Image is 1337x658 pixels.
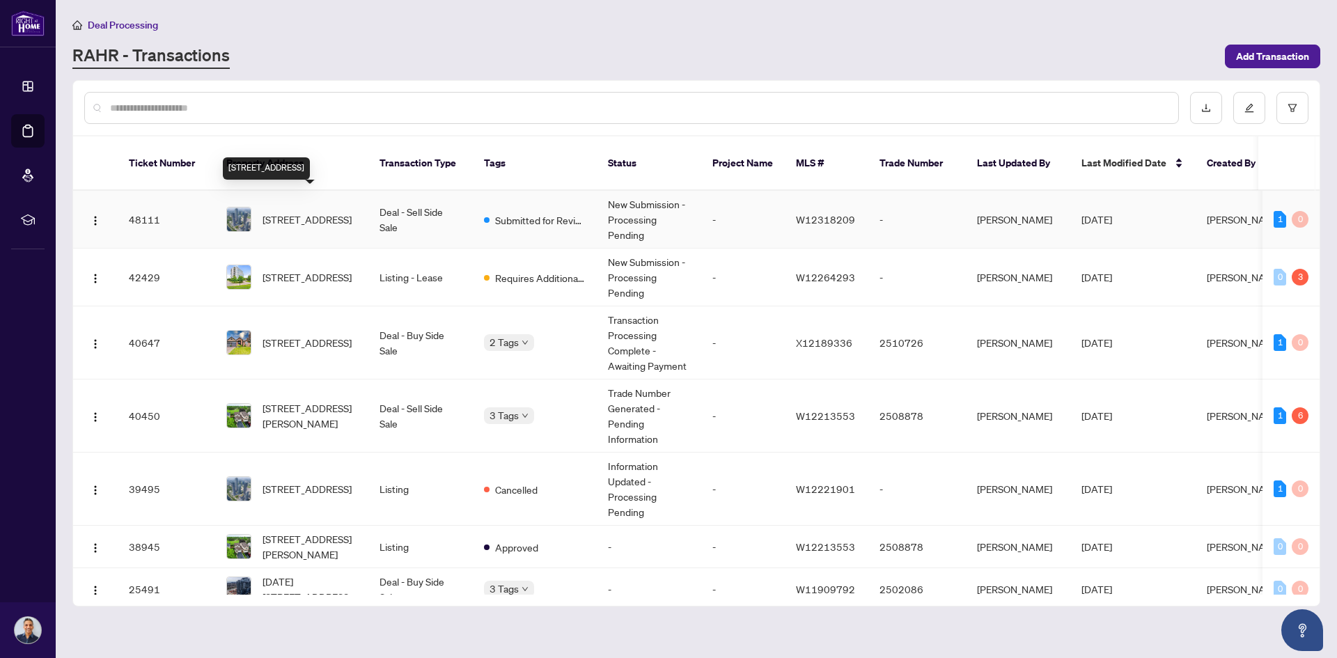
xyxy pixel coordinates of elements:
[495,270,586,285] span: Requires Additional Docs
[701,453,785,526] td: -
[597,568,701,611] td: -
[597,526,701,568] td: -
[490,334,519,350] span: 2 Tags
[495,482,538,497] span: Cancelled
[118,568,215,611] td: 25491
[84,578,107,600] button: Logo
[1081,540,1112,553] span: [DATE]
[215,136,368,191] th: Property Address
[701,191,785,249] td: -
[90,215,101,226] img: Logo
[966,249,1070,306] td: [PERSON_NAME]
[227,535,251,558] img: thumbnail-img
[1207,213,1282,226] span: [PERSON_NAME]
[1233,92,1265,124] button: edit
[522,339,529,346] span: down
[701,568,785,611] td: -
[966,306,1070,379] td: [PERSON_NAME]
[263,400,357,431] span: [STREET_ADDRESS][PERSON_NAME]
[597,136,701,191] th: Status
[1081,155,1166,171] span: Last Modified Date
[227,577,251,601] img: thumbnail-img
[368,191,473,249] td: Deal - Sell Side Sale
[90,542,101,554] img: Logo
[1274,211,1286,228] div: 1
[227,477,251,501] img: thumbnail-img
[1274,334,1286,351] div: 1
[368,568,473,611] td: Deal - Buy Side Sale
[701,526,785,568] td: -
[90,485,101,496] img: Logo
[118,453,215,526] td: 39495
[1081,336,1112,349] span: [DATE]
[785,136,868,191] th: MLS #
[11,10,45,36] img: logo
[227,404,251,428] img: thumbnail-img
[1196,136,1279,191] th: Created By
[1081,409,1112,422] span: [DATE]
[597,191,701,249] td: New Submission - Processing Pending
[84,535,107,558] button: Logo
[118,306,215,379] td: 40647
[868,453,966,526] td: -
[368,249,473,306] td: Listing - Lease
[796,409,855,422] span: W12213553
[1292,480,1308,497] div: 0
[15,617,41,643] img: Profile Icon
[868,136,966,191] th: Trade Number
[90,338,101,350] img: Logo
[1292,538,1308,555] div: 0
[1207,409,1282,422] span: [PERSON_NAME]
[263,531,357,562] span: [STREET_ADDRESS][PERSON_NAME]
[597,379,701,453] td: Trade Number Generated - Pending Information
[966,526,1070,568] td: [PERSON_NAME]
[84,405,107,427] button: Logo
[90,585,101,596] img: Logo
[84,266,107,288] button: Logo
[1207,583,1282,595] span: [PERSON_NAME]
[1081,583,1112,595] span: [DATE]
[1274,581,1286,597] div: 0
[1274,480,1286,497] div: 1
[84,208,107,230] button: Logo
[701,249,785,306] td: -
[1081,483,1112,495] span: [DATE]
[263,574,357,604] span: [DATE][STREET_ADDRESS][DATE]
[1292,211,1308,228] div: 0
[597,249,701,306] td: New Submission - Processing Pending
[1070,136,1196,191] th: Last Modified Date
[796,483,855,495] span: W12221901
[966,379,1070,453] td: [PERSON_NAME]
[118,249,215,306] td: 42429
[368,306,473,379] td: Deal - Buy Side Sale
[84,478,107,500] button: Logo
[1236,45,1309,68] span: Add Transaction
[701,306,785,379] td: -
[368,453,473,526] td: Listing
[868,568,966,611] td: 2502086
[223,157,310,180] div: [STREET_ADDRESS]
[1225,45,1320,68] button: Add Transaction
[1274,269,1286,285] div: 0
[597,306,701,379] td: Transaction Processing Complete - Awaiting Payment
[868,379,966,453] td: 2508878
[701,136,785,191] th: Project Name
[868,526,966,568] td: 2508878
[1207,271,1282,283] span: [PERSON_NAME]
[1292,581,1308,597] div: 0
[1292,407,1308,424] div: 6
[368,136,473,191] th: Transaction Type
[796,540,855,553] span: W12213553
[1201,103,1211,113] span: download
[84,331,107,354] button: Logo
[1276,92,1308,124] button: filter
[263,481,352,496] span: [STREET_ADDRESS]
[368,379,473,453] td: Deal - Sell Side Sale
[368,526,473,568] td: Listing
[868,191,966,249] td: -
[522,412,529,419] span: down
[1288,103,1297,113] span: filter
[118,136,215,191] th: Ticket Number
[1207,483,1282,495] span: [PERSON_NAME]
[966,191,1070,249] td: [PERSON_NAME]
